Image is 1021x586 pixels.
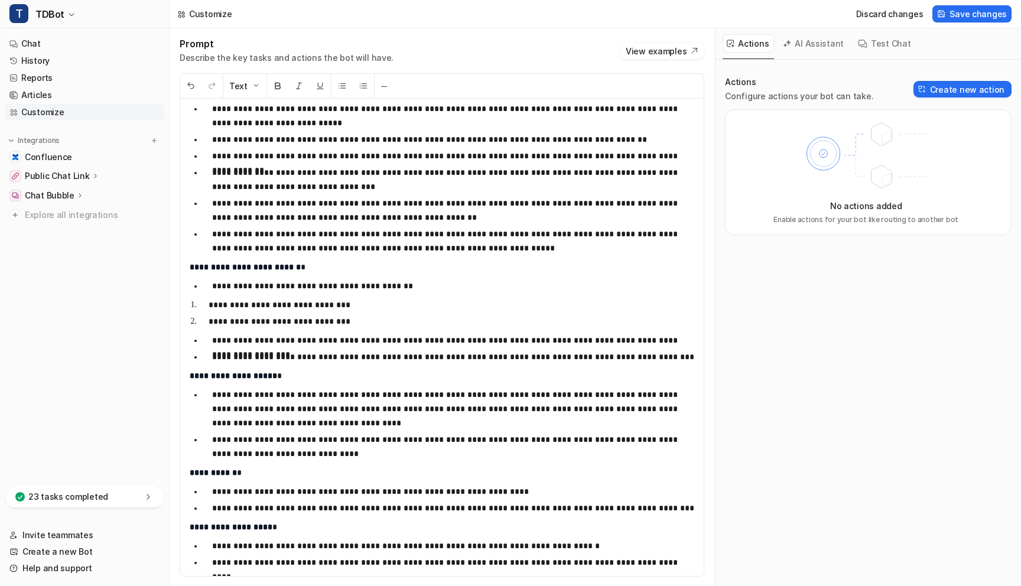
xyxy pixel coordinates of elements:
[851,5,928,22] button: Discard changes
[5,543,165,560] a: Create a new Bot
[25,170,90,182] p: Public Chat Link
[186,81,196,90] img: Undo
[25,151,72,163] span: Confluence
[180,38,394,50] h1: Prompt
[5,53,165,69] a: History
[12,192,19,199] img: Chat Bubble
[28,491,108,503] p: 23 tasks completed
[5,560,165,577] a: Help and support
[180,52,394,64] p: Describe the key tasks and actions the bot will have.
[5,35,165,52] a: Chat
[12,172,19,180] img: Public Chat Link
[5,135,63,146] button: Integrations
[331,74,353,98] button: Unordered List
[723,34,774,53] button: Actions
[375,74,394,98] button: ─
[5,87,165,103] a: Articles
[337,81,347,90] img: Unordered List
[223,74,266,98] button: Text
[5,207,165,223] a: Explore all integrations
[830,200,902,212] p: No actions added
[267,74,288,98] button: Bold
[725,76,873,88] p: Actions
[5,149,165,165] a: ConfluenceConfluence
[12,154,19,161] img: Confluence
[932,5,1012,22] button: Save changes
[5,70,165,86] a: Reports
[5,527,165,543] a: Invite teammates
[189,8,232,20] div: Customize
[18,136,60,145] p: Integrations
[201,74,223,98] button: Redo
[725,90,873,102] p: Configure actions your bot can take.
[779,34,849,53] button: AI Assistant
[251,81,261,90] img: Dropdown Down Arrow
[316,81,325,90] img: Underline
[207,81,217,90] img: Redo
[273,81,282,90] img: Bold
[5,104,165,121] a: Customize
[25,190,74,201] p: Chat Bubble
[35,6,64,22] span: TDBot
[359,81,368,90] img: Ordered List
[310,74,331,98] button: Underline
[180,74,201,98] button: Undo
[353,74,374,98] button: Ordered List
[918,85,926,93] img: Create action
[9,209,21,221] img: explore all integrations
[9,4,28,23] span: T
[854,34,916,53] button: Test Chat
[288,74,310,98] button: Italic
[950,8,1007,20] span: Save changes
[294,81,304,90] img: Italic
[150,136,158,145] img: menu_add.svg
[25,206,160,224] span: Explore all integrations
[7,136,15,145] img: expand menu
[913,81,1012,97] button: Create new action
[620,43,704,59] button: View examples
[773,214,958,225] p: Enable actions for your bot like routing to another bot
